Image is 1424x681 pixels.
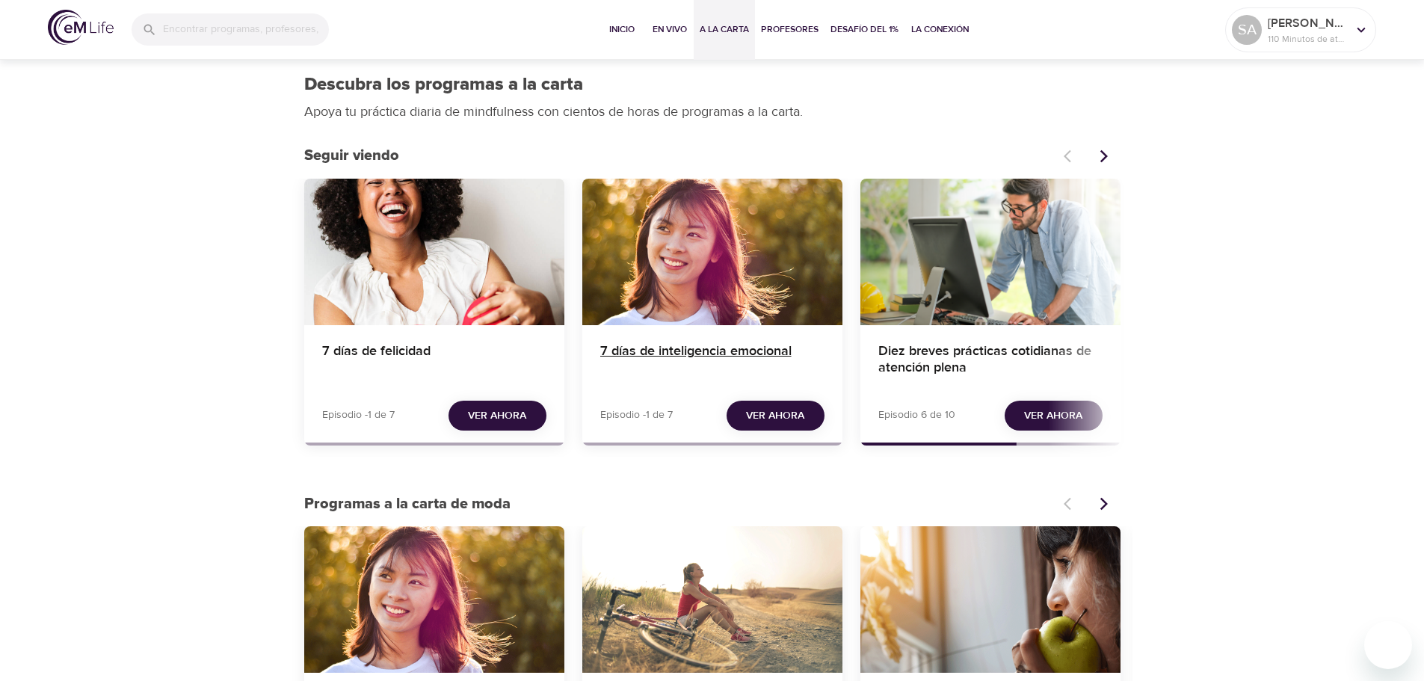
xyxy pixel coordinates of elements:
span: Ver ahora [468,407,526,425]
span: Desafío del 1% [830,22,899,37]
h1: Descubra los programas a la carta [304,74,583,96]
span: A la carta [700,22,749,37]
span: Ver ahora [1024,407,1082,425]
p: Episodio -1 de 7 [600,407,673,423]
button: Artículos anteriores [1088,487,1121,520]
p: Episodio -1 de 7 [322,407,395,423]
button: Diez breves prácticas cotidianas de atención plena [860,179,1121,325]
input: Encontrar programas, profesores, etc... [163,13,329,46]
span: Ver ahora [746,407,804,425]
p: Episodio 6 de 10 [878,407,955,423]
p: Apoya tu práctica diaria de mindfulness con cientos de horas de programas a la carta. [304,102,865,122]
h4: Diez breves prácticas cotidianas de atención plena [878,343,1103,379]
span: En vivo [652,22,688,37]
h4: 7 días de felicidad [322,343,546,379]
span: Inicio [604,22,640,37]
button: 7 días de inteligencia emocional [304,526,564,673]
img: logo [48,10,114,45]
button: Actuar [582,526,842,673]
button: Ver ahora [727,401,824,431]
p: [PERSON_NAME] [1268,14,1347,32]
p: 110 Minutos de atención [1268,32,1347,46]
iframe: Botón para iniciar la ventana de mensajería [1364,621,1412,669]
button: Ver ahora [1005,401,1103,431]
button: Ver ahora [449,401,546,431]
button: Alimentación consciente: Un camino hacia el bienestar [860,526,1121,673]
div: SA [1232,15,1262,45]
span: La Conexión [911,22,969,37]
h3: Seguir viendo [304,147,1055,164]
button: Artículos anteriores [1088,140,1121,173]
h4: 7 días de inteligencia emocional [600,343,824,379]
button: 7 días de inteligencia emocional [582,179,842,325]
button: 7 días de felicidad [304,179,564,325]
span: Profesores [761,22,819,37]
p: Programas a la carta de moda [304,493,1055,515]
